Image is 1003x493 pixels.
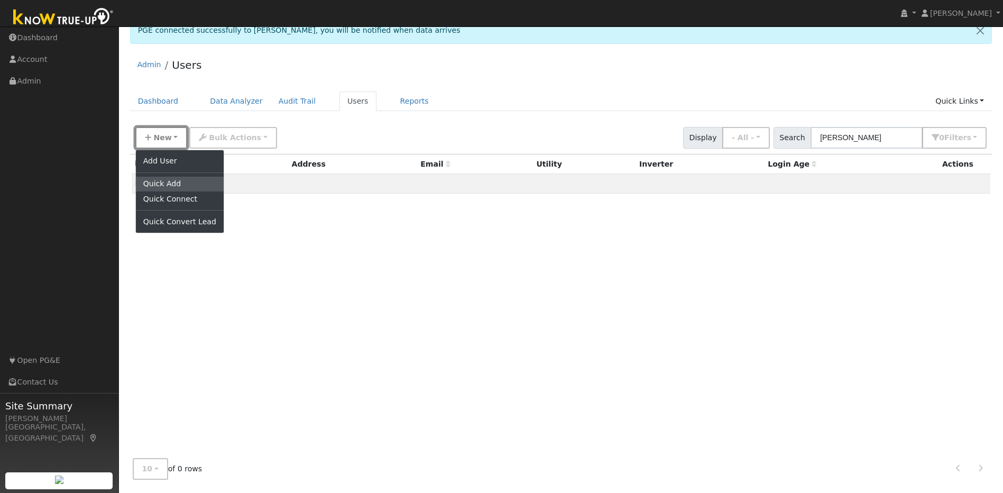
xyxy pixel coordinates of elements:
[89,434,98,442] a: Map
[202,92,271,111] a: Data Analyzer
[942,159,987,170] div: Actions
[927,92,992,111] a: Quick Links
[683,127,723,149] span: Display
[189,127,277,149] button: Bulk Actions
[135,127,188,149] button: New
[944,133,971,142] span: Filter
[969,17,991,43] a: Close
[133,458,168,480] button: 10
[142,464,153,473] span: 10
[271,92,324,111] a: Audit Trail
[774,127,811,149] span: Search
[420,160,450,168] span: Email
[339,92,376,111] a: Users
[136,214,224,229] a: Quick Convert Lead
[209,133,261,142] span: Bulk Actions
[392,92,437,111] a: Reports
[133,458,203,480] span: of 0 rows
[132,174,991,193] td: None
[172,59,201,71] a: Users
[136,154,224,169] a: Add User
[811,127,923,149] input: Search
[153,133,171,142] span: New
[5,422,113,444] div: [GEOGRAPHIC_DATA], [GEOGRAPHIC_DATA]
[930,9,992,17] span: [PERSON_NAME]
[639,159,760,170] div: Inverter
[536,159,632,170] div: Utility
[136,177,224,191] a: Quick Add
[8,6,119,30] img: Know True-Up
[922,127,987,149] button: 0Filters
[722,127,770,149] button: - All -
[5,413,113,424] div: [PERSON_NAME]
[136,191,224,206] a: Quick Connect
[292,159,413,170] div: Address
[5,399,113,413] span: Site Summary
[768,160,816,168] span: Days since last login
[967,133,971,142] span: s
[137,60,161,69] a: Admin
[130,92,187,111] a: Dashboard
[130,17,992,44] div: PGE connected successfully to [PERSON_NAME], you will be notified when data arrives
[55,476,63,484] img: retrieve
